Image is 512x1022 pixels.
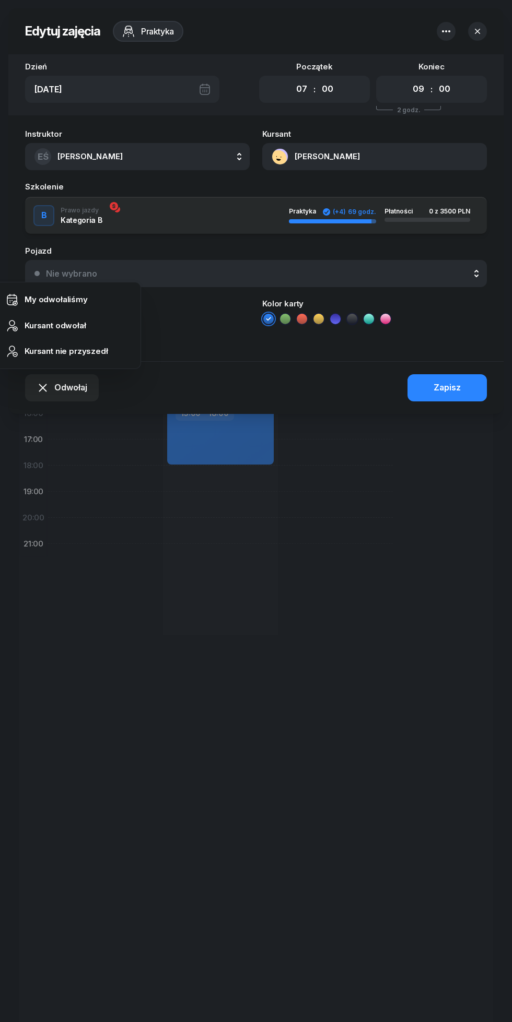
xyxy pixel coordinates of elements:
button: Odwołaj [25,374,99,401]
button: [PERSON_NAME] [262,143,487,170]
div: Kursant odwołał [25,319,86,332]
div: : [430,83,433,96]
div: : [313,83,316,96]
button: EŚ[PERSON_NAME] [25,143,250,170]
div: My odwołaliśmy [25,293,88,306]
button: Zapisz [408,374,487,401]
div: Kursant nie przyszedł [25,344,108,358]
span: [PERSON_NAME] [57,151,123,161]
div: Nie wybrano [46,269,97,278]
span: EŚ [38,152,49,161]
button: Nie wybrano [25,260,487,287]
h2: Edytuj zajęcia [25,23,100,40]
span: Odwołaj [54,381,87,395]
div: Zapisz [434,381,461,395]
